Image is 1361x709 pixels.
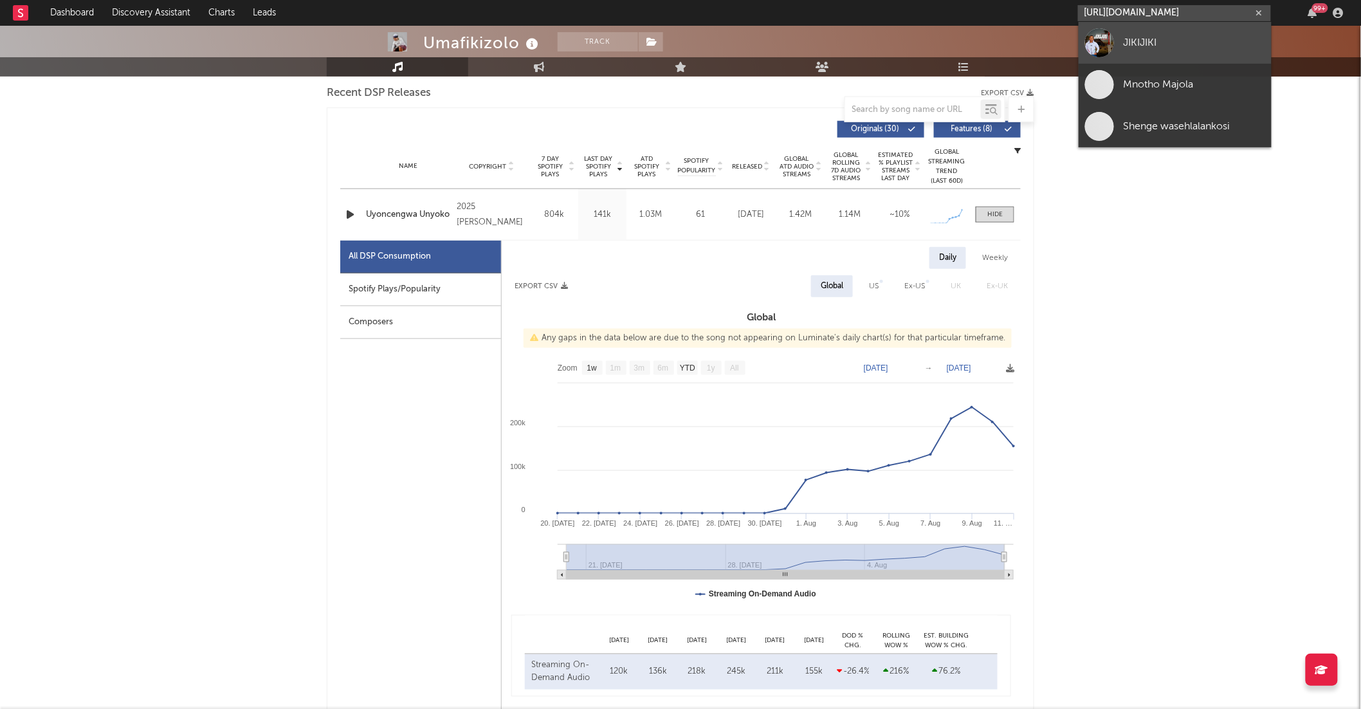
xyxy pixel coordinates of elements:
[630,155,664,178] span: ATD Spotify Plays
[934,121,1021,138] button: Features(8)
[1079,64,1272,106] a: Mnotho Majola
[1312,3,1328,13] div: 99 +
[981,89,1034,97] button: Export CSV
[340,241,501,273] div: All DSP Consumption
[531,659,596,685] div: Streaming On-Demand Audio
[828,151,864,182] span: Global Rolling 7D Audio Streams
[599,636,639,646] div: [DATE]
[798,666,830,679] div: 155k
[610,364,621,373] text: 1m
[756,636,795,646] div: [DATE]
[541,519,575,527] text: 20. [DATE]
[502,310,1021,326] h3: Global
[515,282,568,290] button: Export CSV
[834,632,872,650] div: DoD % Chg.
[603,666,635,679] div: 120k
[681,666,714,679] div: 218k
[794,636,834,646] div: [DATE]
[587,364,598,373] text: 1w
[522,506,525,513] text: 0
[366,208,450,221] a: Uyoncengwa Unyoko
[821,279,843,294] div: Global
[927,147,966,186] div: Global Streaming Trend (Last 60D)
[533,155,567,178] span: 7 Day Spotify Plays
[1079,106,1272,147] a: Shenge wasehlalankosi
[796,519,816,527] text: 1. Aug
[1079,22,1272,64] a: JIKIJIKI
[920,519,940,527] text: 7. Aug
[327,86,431,101] span: Recent DSP Releases
[1308,8,1317,18] button: 99+
[658,364,669,373] text: 6m
[828,208,872,221] div: 1.14M
[720,666,753,679] div: 245k
[639,636,678,646] div: [DATE]
[533,208,575,221] div: 804k
[1124,118,1265,134] div: Shenge wasehlalankosi
[973,247,1018,269] div: Weekly
[510,419,525,427] text: 200k
[837,121,924,138] button: Originals(30)
[962,519,982,527] text: 9. Aug
[457,199,527,230] div: 2025 [PERSON_NAME]
[929,247,966,269] div: Daily
[1078,5,1271,21] input: Search for artists
[838,519,858,527] text: 3. Aug
[349,249,431,264] div: All DSP Consumption
[872,632,920,650] div: Rolling WoW % Chg.
[845,105,981,115] input: Search by song name or URL
[864,364,888,373] text: [DATE]
[748,519,782,527] text: 30. [DATE]
[1124,77,1265,92] div: Mnotho Majola
[623,519,657,527] text: 24. [DATE]
[730,364,738,373] text: All
[759,666,792,679] div: 211k
[875,666,917,679] div: 216 %
[779,208,822,221] div: 1.42M
[524,329,1012,348] div: Any gaps in the data below are due to the song not appearing on Luminate's daily chart(s) for tha...
[869,279,879,294] div: US
[678,156,716,176] span: Spotify Popularity
[581,155,616,178] span: Last Day Spotify Plays
[510,463,525,470] text: 100k
[642,666,675,679] div: 136k
[469,163,506,170] span: Copyright
[423,32,542,53] div: Umafikizolo
[942,125,1001,133] span: Features ( 8 )
[729,208,772,221] div: [DATE]
[920,632,972,650] div: Est. Building WoW % Chg.
[924,666,969,679] div: 76.2 %
[581,208,623,221] div: 141k
[709,590,816,599] text: Streaming On-Demand Audio
[925,364,933,373] text: →
[706,519,740,527] text: 28. [DATE]
[994,519,1012,527] text: 11. …
[366,161,450,171] div: Name
[582,519,616,527] text: 22. [DATE]
[340,273,501,306] div: Spotify Plays/Popularity
[678,208,723,221] div: 61
[878,151,913,182] span: Estimated % Playlist Streams Last Day
[837,666,869,679] div: -26.4 %
[779,155,814,178] span: Global ATD Audio Streams
[879,519,899,527] text: 5. Aug
[678,636,717,646] div: [DATE]
[846,125,905,133] span: Originals ( 30 )
[947,364,971,373] text: [DATE]
[904,279,925,294] div: Ex-US
[1124,35,1265,50] div: JIKIJIKI
[878,208,921,221] div: ~ 10 %
[665,519,699,527] text: 26. [DATE]
[732,163,762,170] span: Released
[634,364,645,373] text: 3m
[340,306,501,339] div: Composers
[558,32,638,51] button: Track
[707,364,715,373] text: 1y
[680,364,695,373] text: YTD
[558,364,578,373] text: Zoom
[717,636,756,646] div: [DATE]
[630,208,671,221] div: 1.03M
